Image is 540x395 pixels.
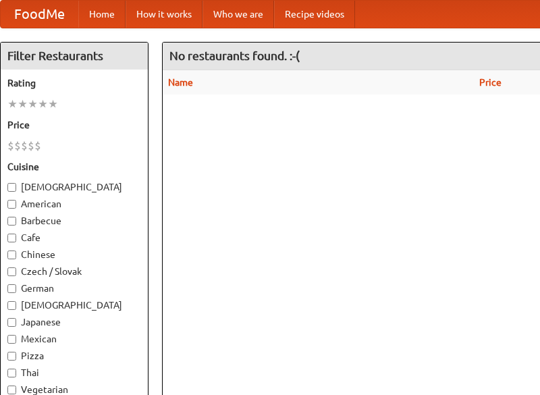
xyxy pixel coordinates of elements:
h5: Cuisine [7,160,141,174]
input: Barbecue [7,217,16,226]
label: Mexican [7,332,141,346]
label: Pizza [7,349,141,363]
label: [DEMOGRAPHIC_DATA] [7,298,141,312]
a: Price [479,77,502,88]
h5: Price [7,118,141,132]
a: FoodMe [1,1,78,28]
ng-pluralize: No restaurants found. :-( [169,49,300,62]
li: ★ [28,97,38,111]
a: How it works [126,1,202,28]
label: [DEMOGRAPHIC_DATA] [7,180,141,194]
li: $ [21,138,28,153]
label: Cafe [7,231,141,244]
li: $ [7,138,14,153]
li: $ [28,138,34,153]
a: Who we are [202,1,274,28]
label: Chinese [7,248,141,261]
label: German [7,282,141,295]
input: Pizza [7,352,16,361]
li: ★ [48,97,58,111]
li: ★ [38,97,48,111]
li: ★ [7,97,18,111]
a: Name [168,77,193,88]
input: German [7,284,16,293]
label: Thai [7,366,141,379]
input: Japanese [7,318,16,327]
li: ★ [18,97,28,111]
a: Home [78,1,126,28]
label: Czech / Slovak [7,265,141,278]
h5: Rating [7,76,141,90]
a: Recipe videos [274,1,355,28]
input: Thai [7,369,16,377]
label: Barbecue [7,214,141,228]
input: Cafe [7,234,16,242]
input: [DEMOGRAPHIC_DATA] [7,301,16,310]
li: $ [34,138,41,153]
label: American [7,197,141,211]
li: $ [14,138,21,153]
input: Czech / Slovak [7,267,16,276]
input: Chinese [7,251,16,259]
input: Mexican [7,335,16,344]
input: American [7,200,16,209]
h4: Filter Restaurants [1,43,148,70]
input: [DEMOGRAPHIC_DATA] [7,183,16,192]
label: Japanese [7,315,141,329]
input: Vegetarian [7,386,16,394]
